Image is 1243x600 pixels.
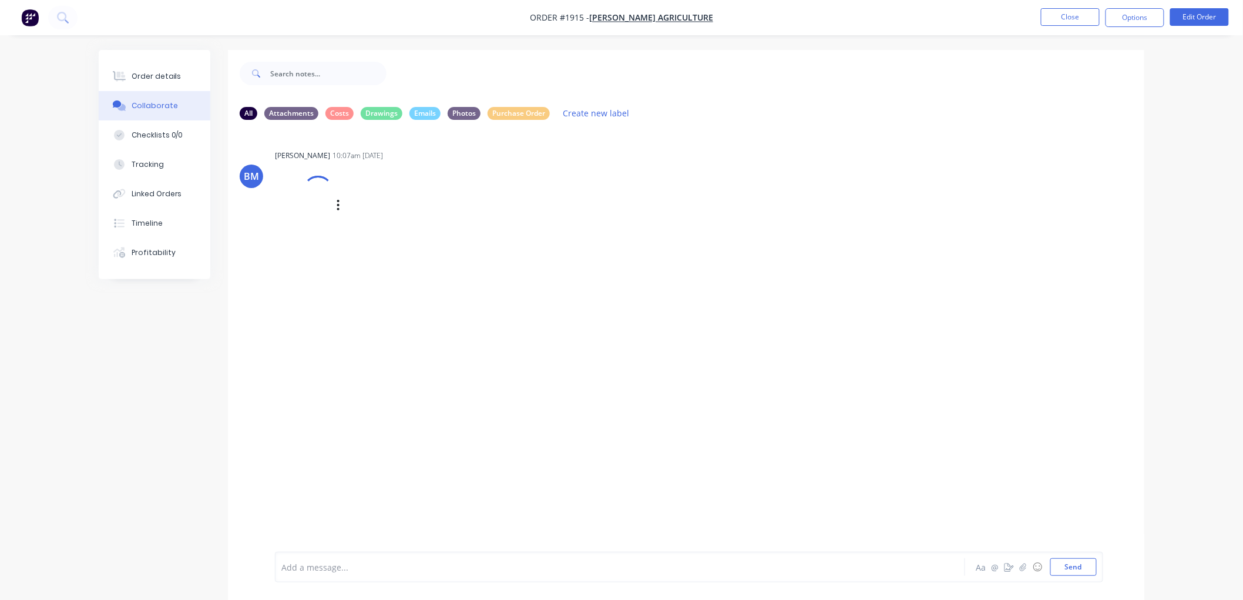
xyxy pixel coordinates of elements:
button: Tracking [99,150,210,179]
div: Order details [132,71,182,82]
button: Send [1050,558,1097,576]
div: Collaborate [132,100,178,111]
div: BM [244,169,259,183]
div: Profitability [132,247,176,258]
div: Photos [448,107,481,120]
div: Attachments [264,107,318,120]
div: Purchase Order [488,107,550,120]
div: Emails [409,107,441,120]
button: Order details [99,62,210,91]
button: Checklists 0/0 [99,120,210,150]
button: ☺ [1030,560,1044,574]
span: Order #1915 - [530,12,589,24]
button: Collaborate [99,91,210,120]
button: Create new label [557,105,636,121]
button: Timeline [99,209,210,238]
div: [PERSON_NAME] [275,150,330,161]
div: Costs [325,107,354,120]
div: 10:07am [DATE] [332,150,383,161]
button: Close [1041,8,1100,26]
img: Factory [21,9,39,26]
button: Profitability [99,238,210,267]
button: Linked Orders [99,179,210,209]
div: Drawings [361,107,402,120]
div: Linked Orders [132,189,182,199]
div: Tracking [132,159,164,170]
div: Checklists 0/0 [132,130,183,140]
input: Search notes... [270,62,387,85]
button: Aa [974,560,988,574]
a: [PERSON_NAME] Agriculture [589,12,713,24]
div: All [240,107,257,120]
button: @ [988,560,1002,574]
div: Timeline [132,218,163,229]
button: Edit Order [1170,8,1229,26]
button: Options [1106,8,1164,27]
